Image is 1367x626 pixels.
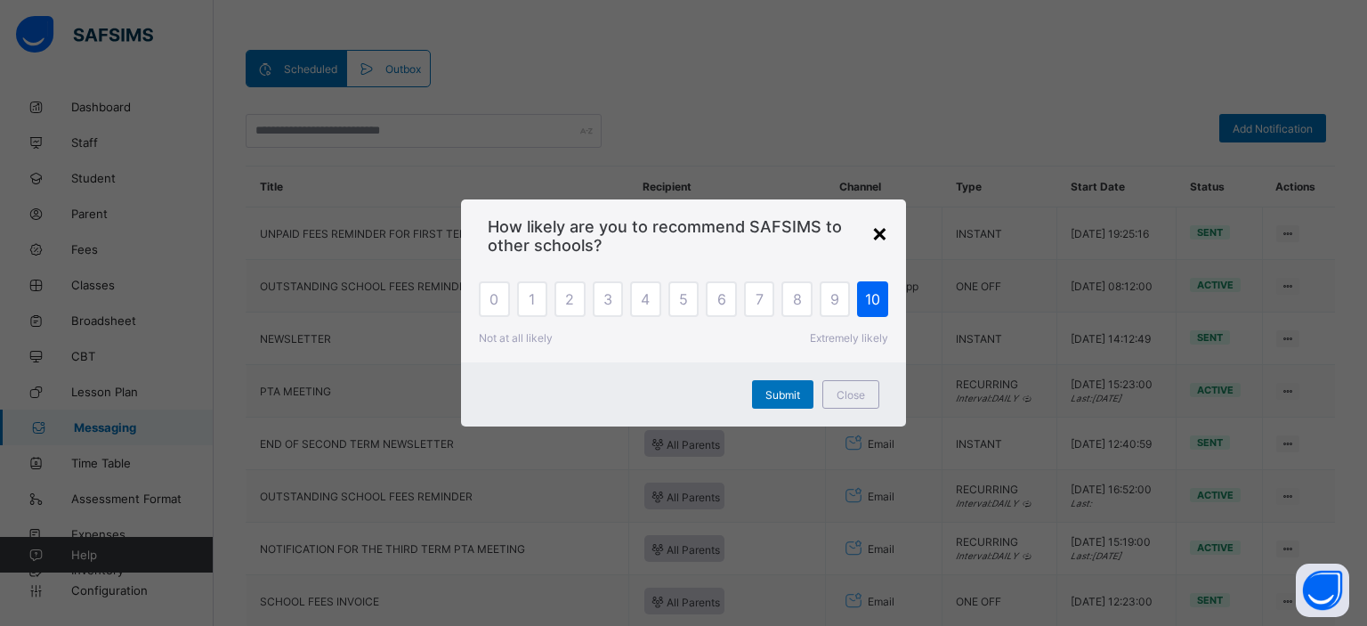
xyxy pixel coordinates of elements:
span: 2 [565,290,574,308]
span: 1 [529,290,535,308]
span: Not at all likely [479,331,553,345]
span: 7 [756,290,764,308]
span: 10 [865,290,880,308]
div: 0 [479,281,510,317]
div: × [871,217,888,248]
span: How likely are you to recommend SAFSIMS to other schools? [488,217,879,255]
span: 9 [830,290,839,308]
button: Open asap [1296,564,1349,617]
span: Close [837,388,865,402]
span: 6 [717,290,726,308]
span: 3 [603,290,612,308]
span: 8 [793,290,802,308]
span: 4 [641,290,650,308]
span: Extremely likely [810,331,888,345]
span: 5 [679,290,688,308]
span: Submit [765,388,800,402]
